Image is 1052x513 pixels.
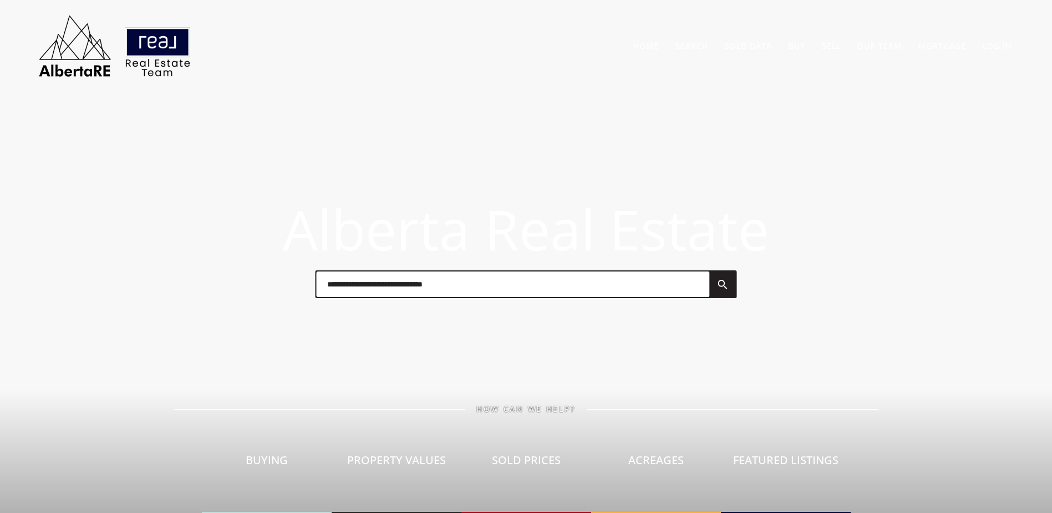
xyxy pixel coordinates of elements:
[733,452,838,467] span: Featured Listings
[725,41,772,51] a: Sold Data
[822,41,841,51] a: Sell
[789,41,805,51] a: Buy
[983,41,1012,51] a: Log In
[492,452,561,467] span: Sold Prices
[246,452,288,467] span: Buying
[721,414,851,513] a: Featured Listings
[628,452,684,467] span: Acreages
[332,414,461,513] a: Property Values
[675,41,708,51] a: Search
[918,41,966,51] a: Mortgage
[591,414,721,513] a: Acreages
[633,41,659,51] a: Home
[461,414,591,513] a: Sold Prices
[857,41,902,51] a: Our Team
[202,414,332,513] a: Buying
[347,452,446,467] span: Property Values
[32,11,198,81] img: AlbertaRE Real Estate Team | Real Broker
